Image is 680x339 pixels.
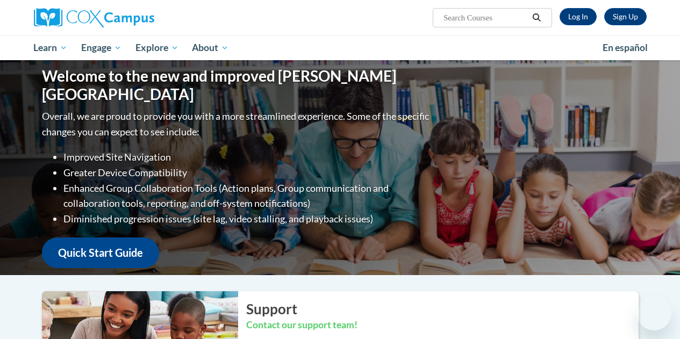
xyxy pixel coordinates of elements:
a: About [185,35,235,60]
a: Learn [27,35,75,60]
h1: Welcome to the new and improved [PERSON_NAME][GEOGRAPHIC_DATA] [42,67,432,103]
button: Search [528,11,545,24]
span: Learn [33,41,67,54]
p: Overall, we are proud to provide you with a more streamlined experience. Some of the specific cha... [42,109,432,140]
a: Log In [560,8,597,25]
a: Quick Start Guide [42,237,159,268]
span: About [192,41,228,54]
a: Cox Campus [34,8,227,27]
span: En español [603,42,648,53]
h2: Support [246,299,639,319]
li: Greater Device Compatibility [63,165,432,181]
a: Register [604,8,647,25]
a: En español [596,37,655,59]
img: Cox Campus [34,8,154,27]
input: Search Courses [442,11,528,24]
iframe: Button to launch messaging window [637,296,671,330]
div: Main menu [26,35,655,60]
li: Improved Site Navigation [63,149,432,165]
span: Explore [135,41,178,54]
span: Engage [81,41,121,54]
a: Engage [74,35,128,60]
a: Explore [128,35,185,60]
li: Enhanced Group Collaboration Tools (Action plans, Group communication and collaboration tools, re... [63,181,432,212]
h3: Contact our support team! [246,319,639,332]
li: Diminished progression issues (site lag, video stalling, and playback issues) [63,211,432,227]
